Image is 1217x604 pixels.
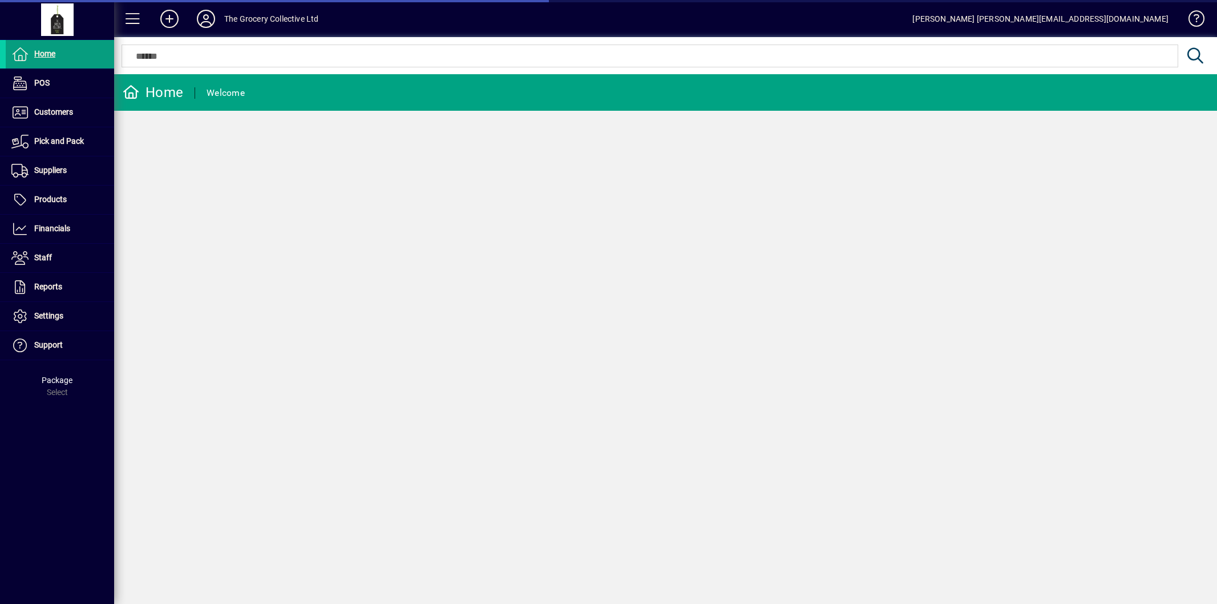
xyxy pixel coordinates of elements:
[34,136,84,146] span: Pick and Pack
[34,311,63,320] span: Settings
[6,273,114,301] a: Reports
[34,253,52,262] span: Staff
[42,376,72,385] span: Package
[224,10,319,28] div: The Grocery Collective Ltd
[34,282,62,291] span: Reports
[34,107,73,116] span: Customers
[6,215,114,243] a: Financials
[6,244,114,272] a: Staff
[207,84,245,102] div: Welcome
[34,166,67,175] span: Suppliers
[6,69,114,98] a: POS
[34,78,50,87] span: POS
[6,331,114,360] a: Support
[34,49,55,58] span: Home
[6,186,114,214] a: Products
[912,10,1169,28] div: [PERSON_NAME] [PERSON_NAME][EMAIL_ADDRESS][DOMAIN_NAME]
[6,98,114,127] a: Customers
[34,340,63,349] span: Support
[34,195,67,204] span: Products
[151,9,188,29] button: Add
[1180,2,1203,39] a: Knowledge Base
[188,9,224,29] button: Profile
[6,127,114,156] a: Pick and Pack
[6,302,114,331] a: Settings
[123,83,183,102] div: Home
[6,156,114,185] a: Suppliers
[34,224,70,233] span: Financials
